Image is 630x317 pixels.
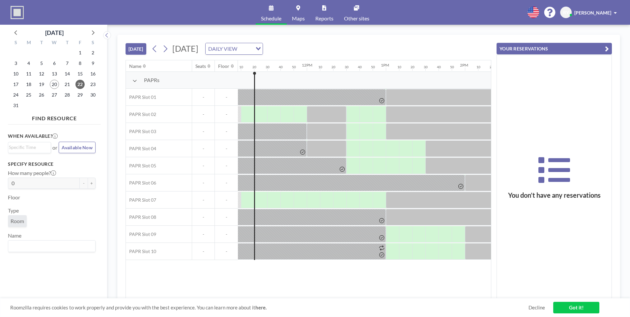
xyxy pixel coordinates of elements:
span: Sunday, August 10, 2025 [11,69,20,78]
span: Saturday, August 16, 2025 [88,69,98,78]
label: Type [8,207,19,214]
div: Name [129,63,141,69]
div: Floor [218,63,229,69]
span: - [192,197,215,203]
div: S [10,39,22,47]
button: - [80,178,88,189]
span: Schedule [261,16,281,21]
span: Monday, August 11, 2025 [24,69,33,78]
span: - [215,214,238,220]
span: Sunday, August 24, 2025 [11,90,20,100]
div: 1PM [381,63,389,68]
span: Wednesday, August 20, 2025 [50,80,59,89]
span: DAILY VIEW [207,44,239,53]
div: 10 [239,65,243,69]
div: 50 [450,65,454,69]
span: Wednesday, August 6, 2025 [50,59,59,68]
div: Search for option [206,43,263,54]
span: - [192,129,215,134]
span: Monday, August 18, 2025 [24,80,33,89]
h3: You don’t have any reservations [497,191,612,199]
span: PAPR Slot 08 [126,214,156,220]
span: PAPR Slot 03 [126,129,156,134]
div: 10 [397,65,401,69]
span: Thursday, August 21, 2025 [63,80,72,89]
div: 20 [490,65,494,69]
span: Friday, August 29, 2025 [75,90,85,100]
span: - [192,163,215,169]
span: Monday, August 25, 2025 [24,90,33,100]
span: PAPR Slot 05 [126,163,156,169]
div: 40 [437,65,441,69]
span: Wednesday, August 27, 2025 [50,90,59,100]
h4: FIND RESOURCE [8,112,101,122]
span: - [192,231,215,237]
span: - [215,111,238,117]
span: - [215,248,238,254]
a: here. [255,304,267,310]
div: 20 [411,65,415,69]
span: - [192,146,215,152]
span: PAPR Slot 02 [126,111,156,117]
span: Reports [315,16,333,21]
label: Name [8,232,21,239]
div: 30 [345,65,349,69]
div: F [73,39,86,47]
div: W [48,39,61,47]
span: - [192,214,215,220]
div: 20 [252,65,256,69]
span: Friday, August 8, 2025 [75,59,85,68]
span: Wednesday, August 13, 2025 [50,69,59,78]
div: S [86,39,99,47]
span: [PERSON_NAME] [574,10,611,15]
span: Available Now [62,145,93,150]
span: Tuesday, August 19, 2025 [37,80,46,89]
span: RY [563,10,569,15]
span: Saturday, August 23, 2025 [88,80,98,89]
span: Sunday, August 31, 2025 [11,101,20,110]
span: - [215,94,238,100]
span: Thursday, August 28, 2025 [63,90,72,100]
div: [DATE] [45,28,64,37]
span: Saturday, August 9, 2025 [88,59,98,68]
span: Tuesday, August 26, 2025 [37,90,46,100]
div: 40 [279,65,283,69]
div: 20 [331,65,335,69]
span: Tuesday, August 12, 2025 [37,69,46,78]
span: - [215,231,238,237]
label: How many people? [8,170,56,176]
span: Saturday, August 30, 2025 [88,90,98,100]
span: PAPR Slot 06 [126,180,156,186]
span: PAPR Slot 09 [126,231,156,237]
input: Search for option [9,144,47,151]
span: Thursday, August 7, 2025 [63,59,72,68]
span: Friday, August 22, 2025 [75,80,85,89]
a: Got it! [553,302,599,313]
div: T [61,39,73,47]
div: 30 [424,65,428,69]
input: Search for option [9,242,92,250]
span: Monday, August 4, 2025 [24,59,33,68]
span: Maps [292,16,305,21]
div: 10 [318,65,322,69]
input: Search for option [239,44,252,53]
button: Available Now [59,142,96,153]
span: PAPRs [144,77,159,83]
span: - [192,94,215,100]
span: - [215,163,238,169]
span: Room [11,218,24,224]
a: Decline [529,304,545,311]
span: Tuesday, August 5, 2025 [37,59,46,68]
div: M [22,39,35,47]
span: Friday, August 1, 2025 [75,48,85,57]
span: PAPR Slot 10 [126,248,156,254]
span: Roomzilla requires cookies to work properly and provide you with the best experience. You can lea... [10,304,529,311]
div: 30 [266,65,270,69]
span: - [215,129,238,134]
span: - [215,146,238,152]
span: - [215,197,238,203]
span: Sunday, August 3, 2025 [11,59,20,68]
h3: Specify resource [8,161,96,167]
span: - [192,180,215,186]
span: [DATE] [172,43,198,53]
